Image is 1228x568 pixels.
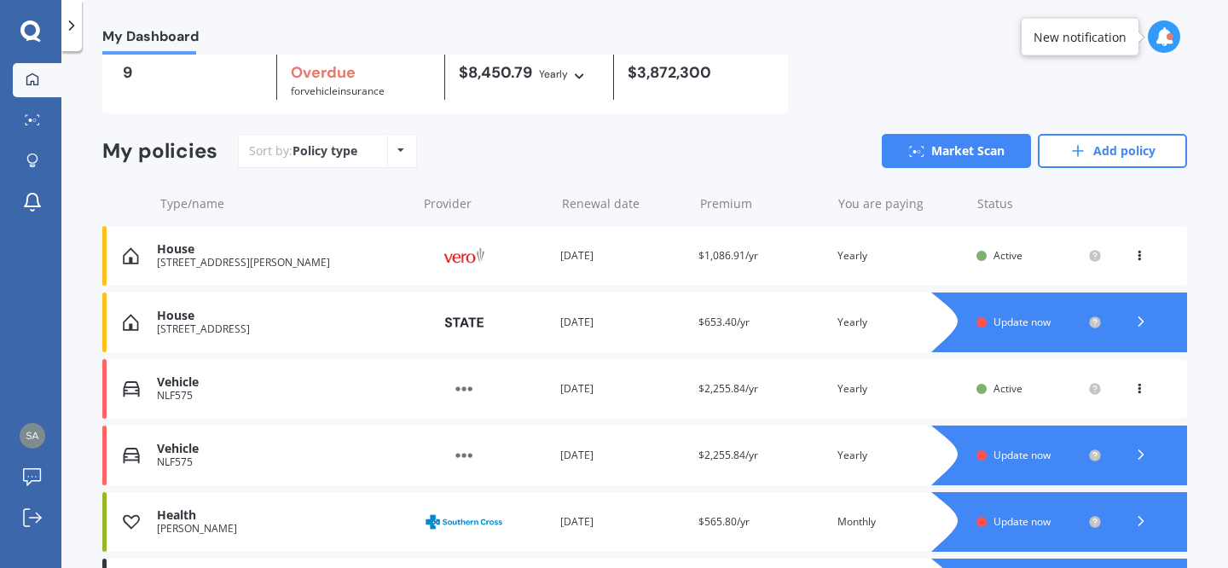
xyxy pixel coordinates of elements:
div: Monthly [837,513,963,530]
span: Active [993,381,1022,396]
div: Yearly [837,247,963,264]
span: My Dashboard [102,28,199,51]
img: House [123,314,139,331]
div: Vehicle [157,442,408,456]
div: $8,450.79 [459,64,599,83]
div: NLF575 [157,390,408,402]
span: Update now [993,315,1051,329]
span: $2,255.84/yr [698,448,758,462]
div: [DATE] [560,447,686,464]
img: Vehicle [123,380,140,397]
img: State [421,307,507,338]
img: Other [421,373,507,405]
div: [DATE] [560,247,686,264]
div: Status [977,195,1102,212]
div: My policies [102,139,217,164]
span: Update now [993,514,1051,529]
div: $3,872,300 [628,64,767,81]
img: Vehicle [123,447,140,464]
div: Vehicle [157,375,408,390]
img: Other [421,439,507,472]
div: [DATE] [560,513,686,530]
div: Yearly [539,66,568,83]
div: [DATE] [560,380,686,397]
div: [DATE] [560,314,686,331]
div: 9 [123,64,263,81]
img: Vero [421,240,507,272]
div: [PERSON_NAME] [157,523,408,535]
div: Premium [700,195,825,212]
div: Sort by: [249,142,357,159]
span: $2,255.84/yr [698,381,758,396]
div: [STREET_ADDRESS][PERSON_NAME] [157,257,408,269]
a: Market Scan [882,134,1031,168]
span: $565.80/yr [698,514,750,529]
div: Policy type [293,142,357,159]
div: You are paying [838,195,963,212]
span: $653.40/yr [698,315,750,329]
span: for Vehicle insurance [291,84,385,98]
div: Yearly [837,447,963,464]
div: Renewal date [562,195,686,212]
div: New notification [1034,28,1127,45]
div: Health [157,508,408,523]
img: 824e7ca33aebd9d4a6f73f7eb745731b [20,423,45,449]
img: Health [123,513,140,530]
div: Yearly [837,380,963,397]
div: House [157,242,408,257]
div: Type/name [160,195,410,212]
div: Provider [424,195,548,212]
div: Yearly [837,314,963,331]
img: Southern Cross [421,506,507,538]
b: Overdue [291,62,356,83]
span: $1,086.91/yr [698,248,758,263]
div: [STREET_ADDRESS] [157,323,408,335]
a: Add policy [1038,134,1187,168]
span: Update now [993,448,1051,462]
span: Active [993,248,1022,263]
div: NLF575 [157,456,408,468]
div: House [157,309,408,323]
img: House [123,247,139,264]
